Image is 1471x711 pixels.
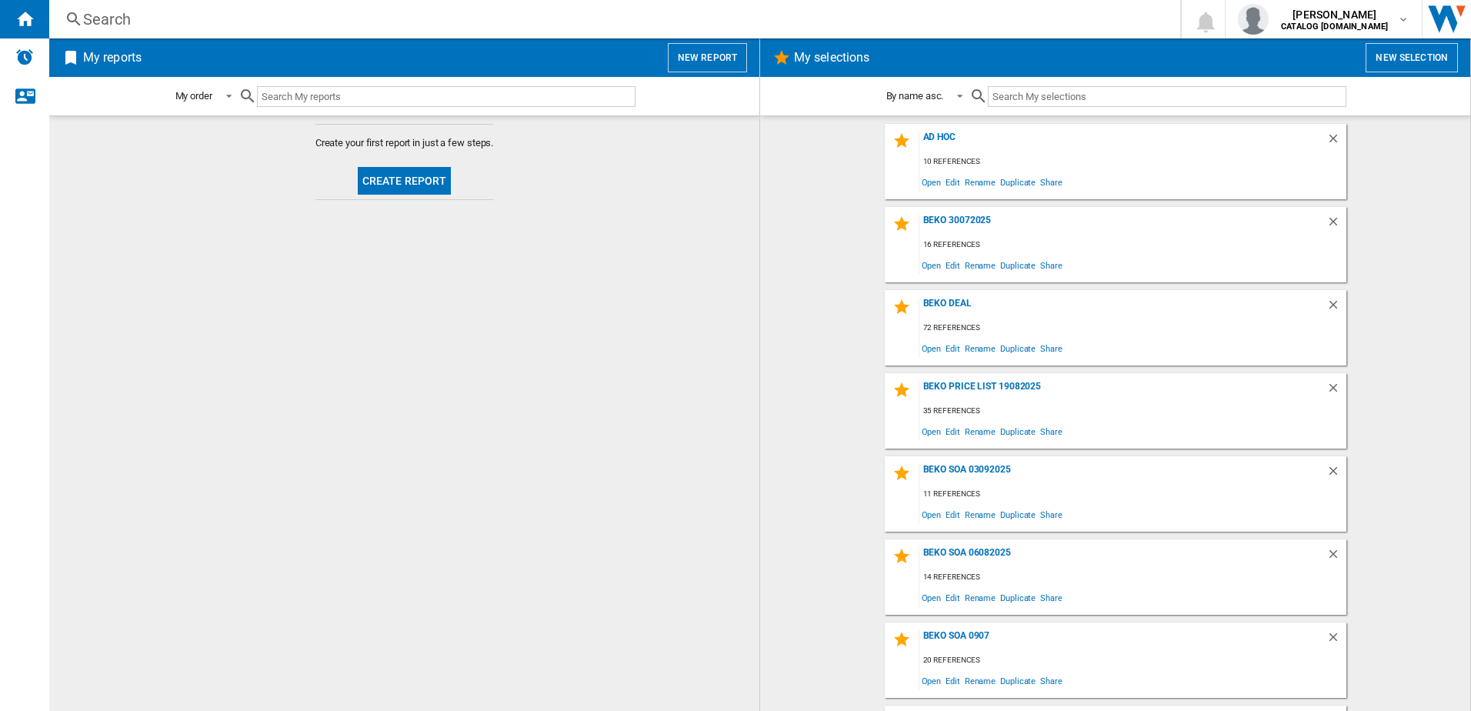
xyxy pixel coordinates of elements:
span: Open [919,172,944,192]
div: By name asc. [886,90,944,102]
span: Rename [962,670,998,691]
input: Search My selections [988,86,1346,107]
span: Rename [962,421,998,442]
div: 11 references [919,485,1346,504]
div: Delete [1326,630,1346,651]
h2: My reports [80,43,145,72]
span: Edit [943,670,962,691]
h2: My selections [791,43,872,72]
span: Duplicate [998,255,1038,275]
span: Edit [943,421,962,442]
span: Duplicate [998,338,1038,359]
button: Create report [358,167,452,195]
div: Delete [1326,547,1346,568]
span: Rename [962,172,998,192]
span: Share [1038,670,1065,691]
div: Beko 30072025 [919,215,1326,235]
span: Share [1038,504,1065,525]
span: Duplicate [998,587,1038,608]
div: Delete [1326,464,1346,485]
img: alerts-logo.svg [15,48,34,66]
div: Beko SOA 03092025 [919,464,1326,485]
span: Duplicate [998,421,1038,442]
b: CATALOG [DOMAIN_NAME] [1281,22,1388,32]
span: Open [919,255,944,275]
span: Open [919,504,944,525]
div: Beko Deal [919,298,1326,319]
div: Delete [1326,132,1346,152]
div: Beko Price List 19082025 [919,381,1326,402]
span: Open [919,421,944,442]
span: Edit [943,338,962,359]
div: Beko SOA 06082025 [919,547,1326,568]
span: Open [919,670,944,691]
span: Share [1038,338,1065,359]
button: New selection [1366,43,1458,72]
div: Delete [1326,215,1346,235]
div: Search [83,8,1140,30]
div: Delete [1326,298,1346,319]
span: Rename [962,338,998,359]
span: [PERSON_NAME] [1281,7,1388,22]
span: Rename [962,504,998,525]
span: Share [1038,172,1065,192]
div: 35 references [919,402,1346,421]
img: profile.jpg [1238,4,1269,35]
div: 72 references [919,319,1346,338]
div: 20 references [919,651,1346,670]
div: Delete [1326,381,1346,402]
span: Share [1038,255,1065,275]
span: Duplicate [998,670,1038,691]
span: Share [1038,587,1065,608]
span: Rename [962,587,998,608]
div: 10 references [919,152,1346,172]
input: Search My reports [257,86,635,107]
div: 16 references [919,235,1346,255]
span: Create your first report in just a few steps. [315,136,494,150]
span: Duplicate [998,172,1038,192]
span: Rename [962,255,998,275]
span: Share [1038,421,1065,442]
span: Duplicate [998,504,1038,525]
div: 14 references [919,568,1346,587]
span: Edit [943,587,962,608]
div: Ad Hoc [919,132,1326,152]
div: My order [175,90,212,102]
span: Edit [943,255,962,275]
div: Beko SOA 0907 [919,630,1326,651]
span: Open [919,587,944,608]
span: Edit [943,172,962,192]
span: Open [919,338,944,359]
span: Edit [943,504,962,525]
button: New report [668,43,747,72]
